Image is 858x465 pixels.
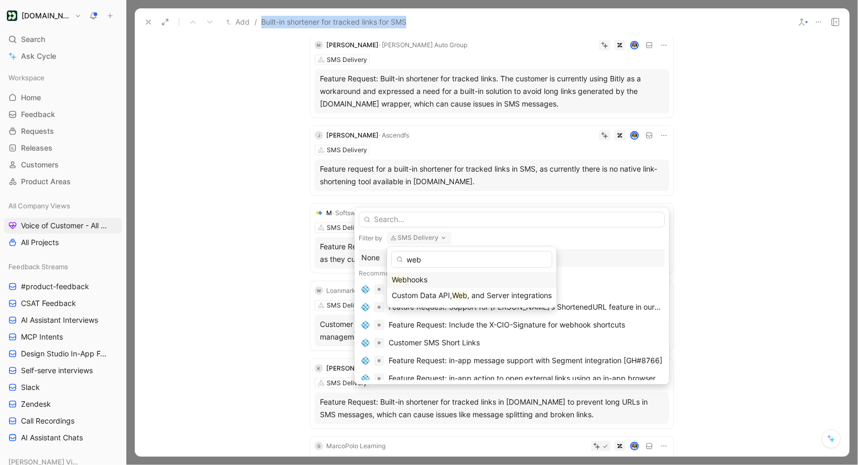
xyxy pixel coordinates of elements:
span: Custom Data API, [392,291,452,300]
mark: Web [452,291,467,300]
input: Search... [391,251,552,268]
mark: Web [392,275,407,284]
span: hooks [407,275,427,284]
span: , and Server integrations [467,291,552,300]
